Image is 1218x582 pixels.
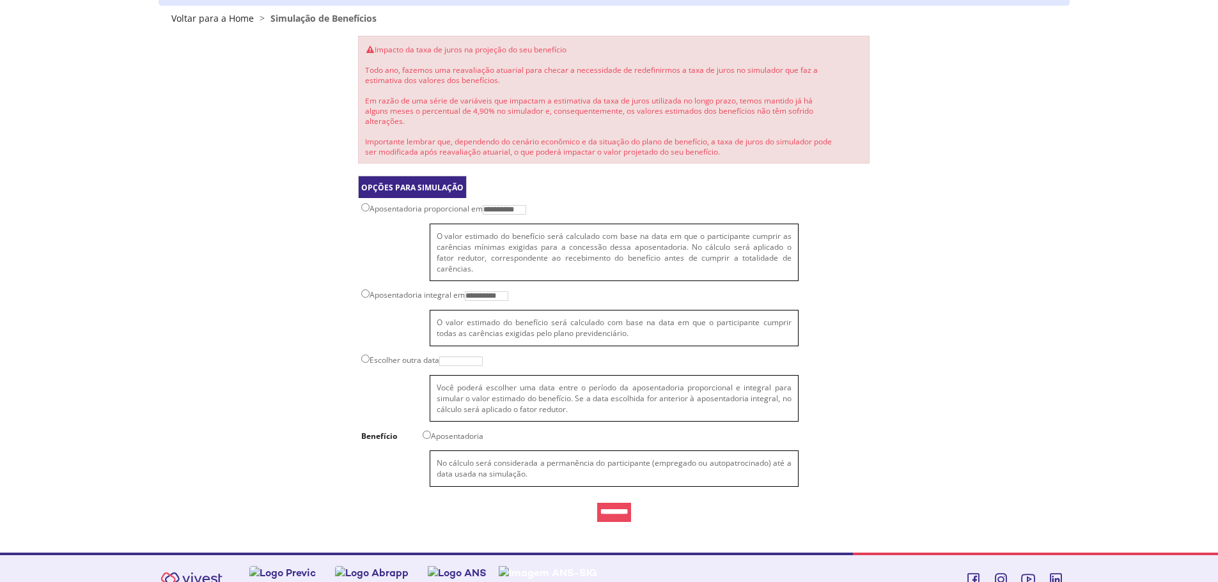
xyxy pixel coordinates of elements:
td: Benefício [358,425,419,447]
div: Você poderá escolher uma data entre o período da aposentadoria proporcional e integral para simul... [437,382,792,415]
a: Voltar para a Home [171,12,254,24]
div: O valor estimado do benefício será calculado com base na data em que o participante cumprir as ca... [437,231,792,274]
td: Aposentadoria [419,425,870,447]
img: Logo Abrapp [335,566,409,579]
div: No cálculo será considerada a permanência do participante (empregado ou autopatrocinado) até a da... [437,457,792,479]
td: Escolher outra data [358,349,870,372]
td: Aposentadoria integral em [358,284,870,307]
img: Logo Previc [249,566,316,579]
td: Aposentadoria proporcional em [358,198,870,220]
div: O valor estimado do benefício será calculado com base na data em que o participante cumprir todas... [437,317,792,339]
img: Imagem ANS-SIG [499,566,597,579]
img: Logo ANS [428,566,487,579]
div: Todo ano, fazemos uma reavaliação atuarial para checar a necessidade de redefinirmos a taxa de ju... [358,36,870,164]
span: Simulação de Benefícios [270,12,377,24]
span: Impacto da taxa de juros na projeção do seu benefício [365,44,566,54]
span: > [256,12,268,24]
section: FunCESP - Novo Simulador de benefícios [234,36,994,528]
div: OPÇÕES PARA SIMULAÇÃO [358,176,467,198]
